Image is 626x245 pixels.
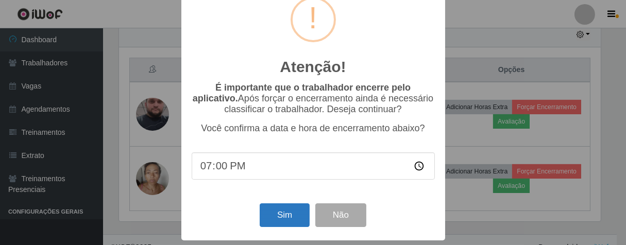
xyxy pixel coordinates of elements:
button: Sim [260,203,310,227]
p: Após forçar o encerramento ainda é necessário classificar o trabalhador. Deseja continuar? [192,82,435,115]
b: É importante que o trabalhador encerre pelo aplicativo. [193,82,411,103]
p: Você confirma a data e hora de encerramento abaixo? [192,123,435,134]
button: Não [315,203,366,227]
h2: Atenção! [280,58,346,76]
